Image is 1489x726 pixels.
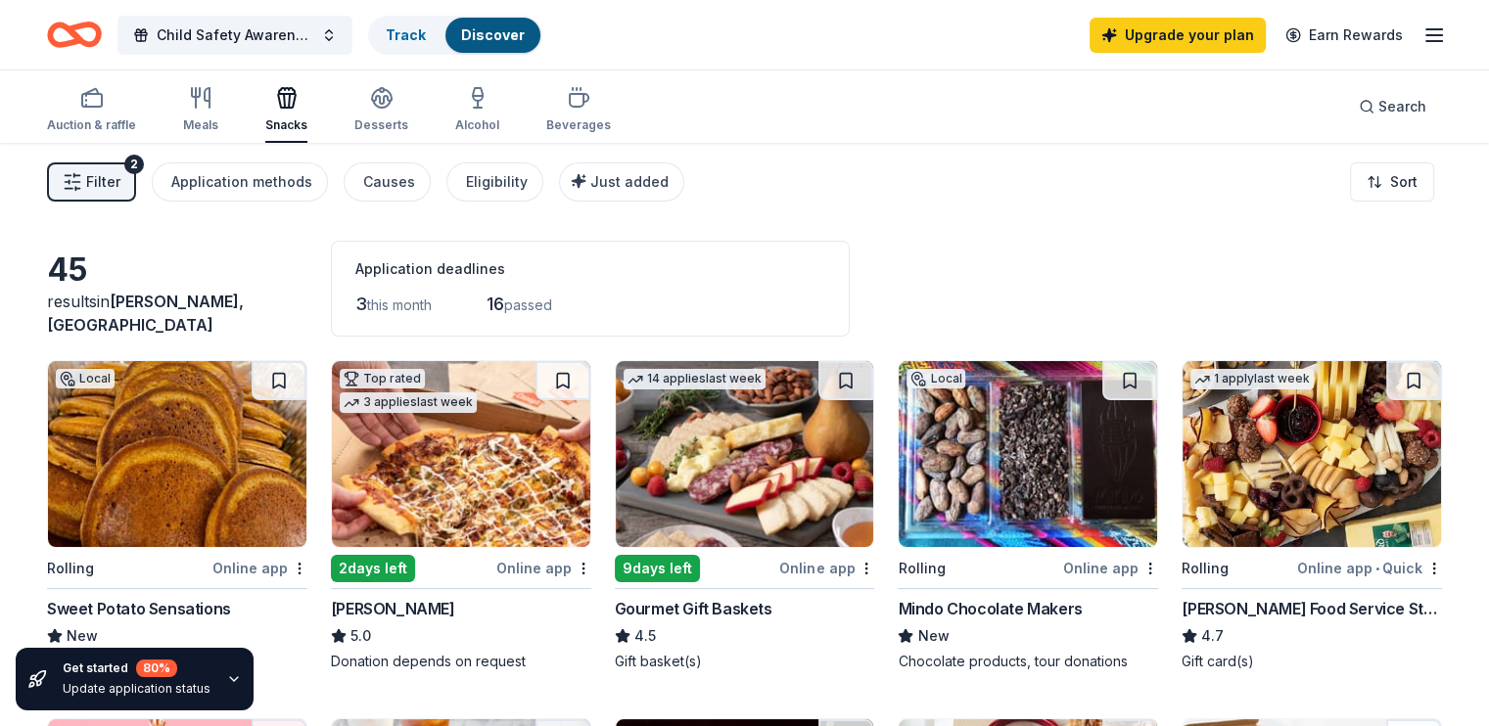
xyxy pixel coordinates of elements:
img: Image for Casey's [332,361,590,547]
div: Get started [63,659,210,677]
button: Eligibility [446,162,543,202]
div: Causes [363,170,415,194]
div: results [47,290,307,337]
button: Application methods [152,162,328,202]
button: Meals [183,78,218,143]
button: TrackDiscover [368,16,542,55]
button: Desserts [354,78,408,143]
img: Image for Gourmet Gift Baskets [616,361,874,547]
div: Sweet Potato Sensations [47,597,231,620]
span: in [47,292,244,335]
div: Online app [1063,556,1158,580]
div: Meals [183,117,218,133]
div: Alcohol [455,117,499,133]
div: Rolling [1182,557,1229,580]
span: passed [504,296,552,313]
button: Child Safety Awareness Fair [117,16,352,55]
a: Image for Gordon Food Service Store1 applylast weekRollingOnline app•Quick[PERSON_NAME] Food Serv... [1182,360,1442,671]
div: 9 days left [615,555,700,582]
div: Application methods [171,170,312,194]
div: Online app [779,556,874,580]
button: Search [1343,87,1442,126]
div: Online app [212,556,307,580]
div: Local [907,369,965,388]
img: Image for Mindo Chocolate Makers [899,361,1157,547]
a: Home [47,12,102,58]
div: Auction & raffle [47,117,136,133]
div: Chocolate products, tour donations [898,652,1158,671]
button: Beverages [546,78,611,143]
div: Local [56,369,115,388]
div: Beverages [546,117,611,133]
div: 3 applies last week [340,392,477,413]
button: Just added [559,162,684,202]
button: Snacks [265,78,307,143]
a: Image for Mindo Chocolate MakersLocalRollingOnline appMindo Chocolate MakersNewChocolate products... [898,360,1158,671]
div: [PERSON_NAME] [331,597,455,620]
div: Update application status [63,681,210,697]
div: Rolling [898,557,945,580]
div: Mindo Chocolate Makers [898,597,1082,620]
span: Child Safety Awareness Fair [157,23,313,47]
div: 1 apply last week [1190,369,1314,389]
span: 4.5 [634,624,656,648]
a: Upgrade your plan [1090,18,1266,53]
div: Gift basket(s) [615,652,875,671]
div: Desserts [354,117,408,133]
div: Top rated [340,369,425,388]
img: Image for Gordon Food Service Store [1183,361,1441,547]
div: Rolling [47,557,94,580]
button: Alcohol [455,78,499,143]
a: Earn Rewards [1274,18,1415,53]
button: Filter2 [47,162,136,202]
a: Image for Casey'sTop rated3 applieslast week2days leftOnline app[PERSON_NAME]5.0Donation depends ... [331,360,591,671]
a: Image for Sweet Potato SensationsLocalRollingOnline appSweet Potato SensationsNewFood items [47,360,307,671]
div: Gourmet Gift Baskets [615,597,772,620]
div: Gift card(s) [1182,652,1442,671]
span: 4.7 [1201,624,1224,648]
div: 14 applies last week [624,369,766,389]
span: [PERSON_NAME], [GEOGRAPHIC_DATA] [47,292,244,335]
div: Online app Quick [1297,556,1442,580]
div: Donation depends on request [331,652,591,671]
div: Snacks [265,117,307,133]
div: [PERSON_NAME] Food Service Store [1182,597,1442,620]
a: Discover [461,26,525,43]
div: Online app [496,556,591,580]
div: 45 [47,250,307,290]
span: • [1375,561,1379,576]
span: this month [367,296,432,313]
span: Search [1378,95,1426,118]
img: Image for Sweet Potato Sensations [48,361,306,547]
span: Sort [1390,170,1418,194]
span: 5.0 [350,624,371,648]
div: 2 [124,155,144,174]
div: Eligibility [466,170,528,194]
span: 16 [487,294,504,314]
a: Track [386,26,426,43]
div: 80 % [136,659,177,677]
div: Application deadlines [355,257,825,281]
button: Sort [1350,162,1434,202]
span: New [917,624,949,648]
a: Image for Gourmet Gift Baskets14 applieslast week9days leftOnline appGourmet Gift Baskets4.5Gift ... [615,360,875,671]
span: 3 [355,294,367,314]
span: Just added [590,173,669,190]
span: New [67,624,98,648]
button: Causes [344,162,431,202]
button: Auction & raffle [47,78,136,143]
div: 2 days left [331,555,415,582]
span: Filter [86,170,120,194]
